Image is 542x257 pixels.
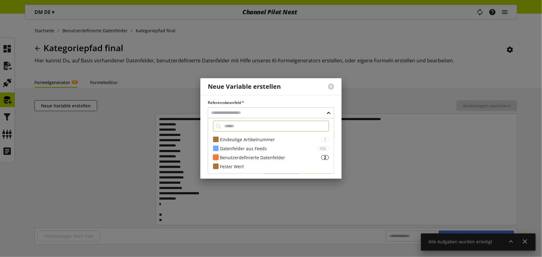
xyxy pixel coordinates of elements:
[220,154,321,161] div: Benutzerdefinierte Datenfelder
[317,146,329,151] div: 456
[220,163,329,170] div: Fester Wert
[321,137,329,142] div: 1
[220,136,321,143] div: Eindeutige Artikelnummer
[208,100,334,106] label: Referenzdatenfeld *
[220,145,317,152] div: Datenfelder aus Feeds
[208,83,281,90] div: Neue Variable erstellen
[321,155,329,160] div: 2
